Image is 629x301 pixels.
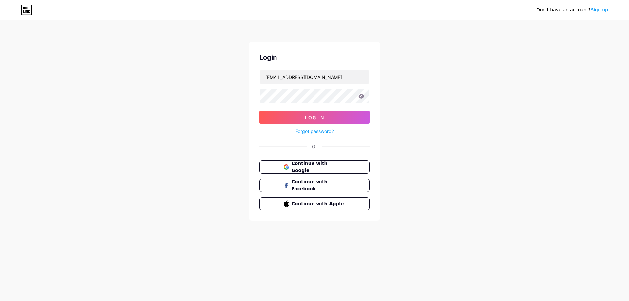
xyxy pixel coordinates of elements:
button: Continue with Apple [259,197,370,210]
span: Continue with Google [292,160,346,174]
button: Continue with Google [259,160,370,174]
span: Continue with Facebook [292,179,346,192]
span: Log In [305,115,324,120]
div: Don't have an account? [536,7,608,13]
a: Forgot password? [295,128,334,135]
button: Log In [259,111,370,124]
button: Continue with Facebook [259,179,370,192]
div: Or [312,143,317,150]
div: Login [259,52,370,62]
input: Username [260,70,369,84]
a: Sign up [591,7,608,12]
span: Continue with Apple [292,200,346,207]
